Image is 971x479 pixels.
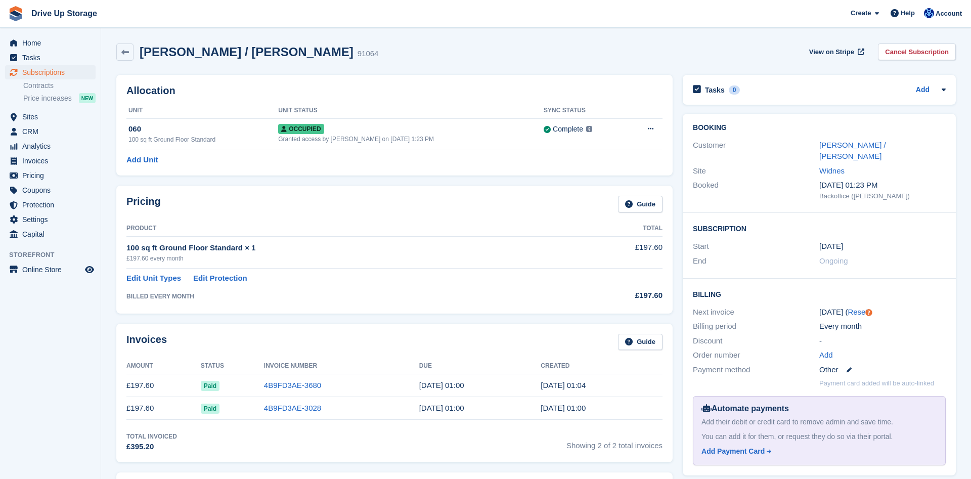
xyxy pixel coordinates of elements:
[701,446,933,457] a: Add Payment Card
[8,6,23,21] img: stora-icon-8386f47178a22dfd0bd8f6a31ec36ba5ce8667c1dd55bd0f319d3a0aa187defe.svg
[264,404,321,412] a: 4B9FD3AE-3028
[126,334,167,351] h2: Invoices
[22,212,83,227] span: Settings
[819,256,848,265] span: Ongoing
[693,223,946,233] h2: Subscription
[22,183,83,197] span: Coupons
[819,191,946,201] div: Backoffice ([PERSON_NAME])
[5,139,96,153] a: menu
[22,36,83,50] span: Home
[819,378,934,388] p: Payment card added will be auto-linked
[701,417,937,427] div: Add their debit or credit card to remove admin and save time.
[264,358,419,374] th: Invoice Number
[5,36,96,50] a: menu
[126,292,568,301] div: BILLED EVERY MONTH
[729,85,740,95] div: 0
[22,154,83,168] span: Invoices
[79,93,96,103] div: NEW
[851,8,871,18] span: Create
[126,196,161,212] h2: Pricing
[358,48,379,60] div: 91064
[5,168,96,183] a: menu
[693,364,819,376] div: Payment method
[693,289,946,299] h2: Billing
[126,432,177,441] div: Total Invoiced
[278,124,324,134] span: Occupied
[693,335,819,347] div: Discount
[419,358,541,374] th: Due
[568,221,663,237] th: Total
[618,334,663,351] a: Guide
[278,103,544,119] th: Unit Status
[701,446,765,457] div: Add Payment Card
[128,123,278,135] div: 060
[568,290,663,301] div: £197.60
[819,307,946,318] div: [DATE] ( )
[701,431,937,442] div: You can add it for them, or request they do so via their portal.
[27,5,101,22] a: Drive Up Storage
[541,404,586,412] time: 2025-07-02 00:00:19 UTC
[201,381,219,391] span: Paid
[22,110,83,124] span: Sites
[83,264,96,276] a: Preview store
[22,227,83,241] span: Capital
[278,135,544,144] div: Granted access by [PERSON_NAME] on [DATE] 1:23 PM
[126,374,201,397] td: £197.60
[126,103,278,119] th: Unit
[819,335,946,347] div: -
[566,432,663,453] span: Showing 2 of 2 total invoices
[5,198,96,212] a: menu
[936,9,962,19] span: Account
[5,124,96,139] a: menu
[126,397,201,420] td: £197.60
[901,8,915,18] span: Help
[586,126,592,132] img: icon-info-grey-7440780725fd019a000dd9b08b2336e03edf1995a4989e88bcd33f0948082b44.svg
[819,180,946,191] div: [DATE] 01:23 PM
[126,358,201,374] th: Amount
[693,140,819,162] div: Customer
[693,241,819,252] div: Start
[126,154,158,166] a: Add Unit
[864,308,873,317] div: Tooltip anchor
[693,307,819,318] div: Next invoice
[916,84,930,96] a: Add
[819,166,845,175] a: Widnes
[848,308,867,316] a: Reset
[193,273,247,284] a: Edit Protection
[5,65,96,79] a: menu
[819,141,886,161] a: [PERSON_NAME] / [PERSON_NAME]
[5,263,96,277] a: menu
[819,321,946,332] div: Every month
[23,93,96,104] a: Price increases NEW
[201,404,219,414] span: Paid
[701,403,937,415] div: Automate payments
[693,180,819,201] div: Booked
[878,43,956,60] a: Cancel Subscription
[22,124,83,139] span: CRM
[126,254,568,263] div: £197.60 every month
[5,154,96,168] a: menu
[568,236,663,268] td: £197.60
[541,358,663,374] th: Created
[5,51,96,65] a: menu
[9,250,101,260] span: Storefront
[140,45,354,59] h2: [PERSON_NAME] / [PERSON_NAME]
[22,51,83,65] span: Tasks
[126,221,568,237] th: Product
[5,183,96,197] a: menu
[419,381,464,389] time: 2025-08-03 00:00:00 UTC
[924,8,934,18] img: Widnes Team
[693,321,819,332] div: Billing period
[128,135,278,144] div: 100 sq ft Ground Floor Standard
[693,350,819,361] div: Order number
[22,139,83,153] span: Analytics
[22,168,83,183] span: Pricing
[819,364,946,376] div: Other
[693,255,819,267] div: End
[5,212,96,227] a: menu
[618,196,663,212] a: Guide
[126,273,181,284] a: Edit Unit Types
[22,198,83,212] span: Protection
[705,85,725,95] h2: Tasks
[201,358,264,374] th: Status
